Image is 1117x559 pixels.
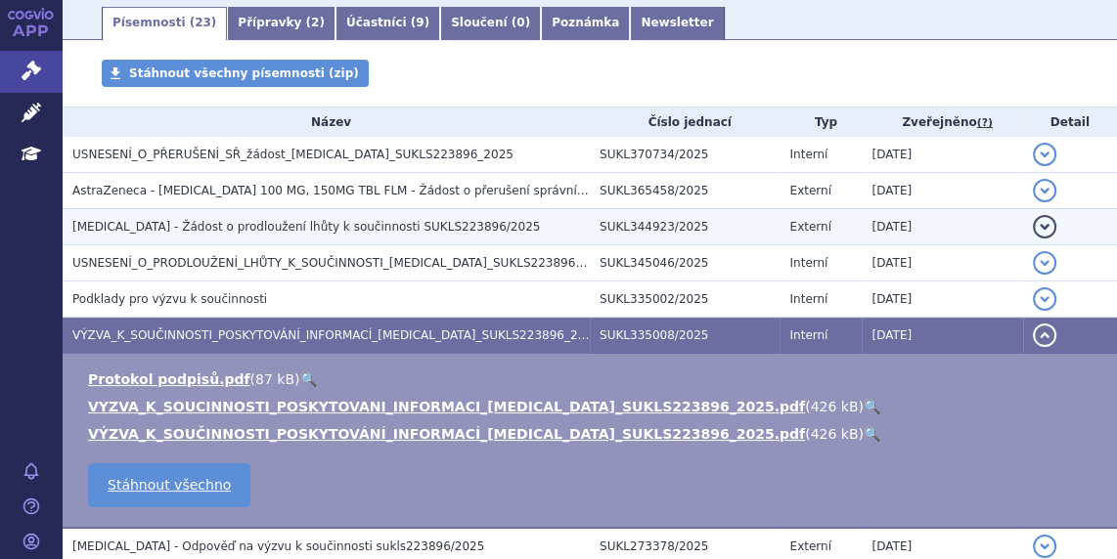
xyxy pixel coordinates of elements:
abbr: (?) [977,116,993,130]
a: 🔍 [864,426,880,442]
a: VYZVA_K_SOUCINNOSTI_POSKYTOVANI_INFORMACI_[MEDICAL_DATA]_SUKLS223896_2025.pdf [88,399,805,414]
a: 🔍 [864,399,880,414]
button: detail [1033,143,1056,166]
span: VÝZVA_K_SOUČINNOSTI_POSKYTOVÁNÍ_INFORMACÍ_LYNPARZA_SUKLS223896_2025 [72,328,600,342]
th: Detail [1023,107,1117,137]
span: Externí [789,220,830,234]
span: 87 kB [255,371,294,387]
td: [DATE] [862,281,1022,318]
button: detail [1033,179,1056,202]
td: SUKL335002/2025 [590,281,780,318]
span: Externí [789,184,830,197]
span: 0 [516,16,524,29]
td: [DATE] [862,173,1022,209]
span: LYNPARZA - Odpověď na výzvu k součinnosti sukls223896/2025 [72,539,484,553]
button: detail [1033,323,1056,347]
td: [DATE] [862,209,1022,245]
span: Externí [789,539,830,553]
span: 2 [311,16,319,29]
span: 9 [416,16,424,29]
a: Protokol podpisů.pdf [88,371,250,387]
a: VÝZVA_K_SOUČINNOSTI_POSKYTOVÁNÍ_INFORMACÍ_[MEDICAL_DATA]_SUKLS223896_2025.pdf [88,426,805,442]
a: 🔍 [299,371,316,387]
span: Interní [789,328,827,342]
button: detail [1033,215,1056,238]
a: Přípravky (2) [227,7,335,40]
a: Stáhnout všechno [88,463,250,507]
button: detail [1033,251,1056,275]
td: SUKL344923/2025 [590,209,780,245]
th: Název [63,107,590,137]
span: Stáhnout všechny písemnosti (zip) [129,66,359,80]
span: Interní [789,148,827,161]
span: 23 [195,16,211,29]
td: SUKL345046/2025 [590,245,780,281]
td: SUKL370734/2025 [590,137,780,173]
a: Stáhnout všechny písemnosti (zip) [102,60,369,87]
a: Písemnosti (23) [102,7,227,40]
td: [DATE] [862,318,1022,354]
span: LYNPARZA - Žádost o prodloužení lhůty k součinnosti SUKLS223896/2025 [72,220,540,234]
button: detail [1033,287,1056,311]
button: detail [1033,535,1056,558]
a: Účastníci (9) [335,7,440,40]
th: Zveřejněno [862,107,1022,137]
td: SUKL365458/2025 [590,173,780,209]
span: 426 kB [811,399,859,414]
li: ( ) [88,369,1097,389]
span: Interní [789,292,827,306]
a: Sloučení (0) [440,7,541,40]
th: Číslo jednací [590,107,780,137]
td: [DATE] [862,245,1022,281]
span: Interní [789,256,827,270]
th: Typ [780,107,862,137]
a: Poznámka [541,7,630,40]
span: USNESENÍ_O_PŘERUŠENÍ_SŘ_žádost_LYNPARZA_SUKLS223896_2025 [72,148,514,161]
li: ( ) [88,397,1097,416]
span: 426 kB [811,426,859,442]
span: AstraZeneca - LYNPARZA 100 MG, 150MG TBL FLM - Žádost o přerušení správního řízení - SUKLS223896/... [72,184,755,197]
td: [DATE] [862,137,1022,173]
td: SUKL335008/2025 [590,318,780,354]
span: USNESENÍ_O_PRODLOUŽENÍ_LHŮTY_K_SOUČINNOSTI_LYNPARZA_SUKLS223896_2025 [72,256,611,270]
a: Newsletter [630,7,724,40]
span: Podklady pro výzvu k součinnosti [72,292,267,306]
li: ( ) [88,424,1097,444]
